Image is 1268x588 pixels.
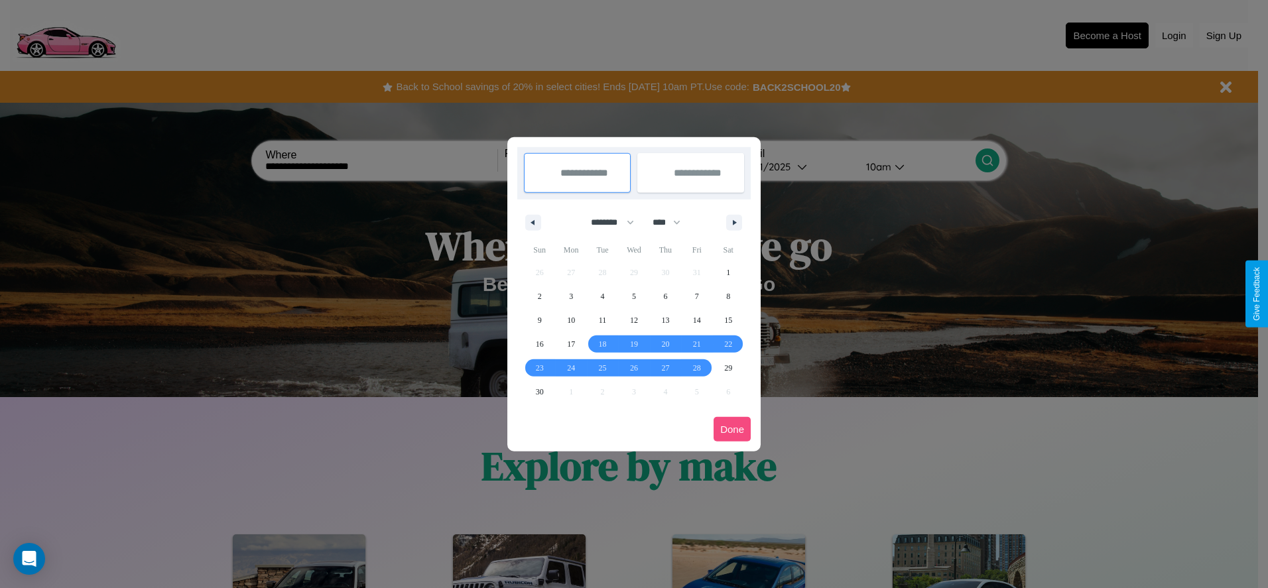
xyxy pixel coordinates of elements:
[536,380,544,404] span: 30
[599,332,607,356] span: 18
[555,284,586,308] button: 3
[713,332,744,356] button: 22
[1252,267,1261,321] div: Give Feedback
[13,543,45,575] div: Open Intercom Messenger
[650,239,681,261] span: Thu
[650,356,681,380] button: 27
[726,284,730,308] span: 8
[536,356,544,380] span: 23
[661,308,669,332] span: 13
[681,356,712,380] button: 28
[724,332,732,356] span: 22
[724,308,732,332] span: 15
[661,356,669,380] span: 27
[681,332,712,356] button: 21
[524,239,555,261] span: Sun
[538,284,542,308] span: 2
[650,284,681,308] button: 6
[524,332,555,356] button: 16
[538,308,542,332] span: 9
[632,284,636,308] span: 5
[681,284,712,308] button: 7
[650,308,681,332] button: 13
[713,308,744,332] button: 15
[630,356,638,380] span: 26
[524,284,555,308] button: 2
[714,417,751,441] button: Done
[618,239,649,261] span: Wed
[650,332,681,356] button: 20
[693,332,701,356] span: 21
[587,332,618,356] button: 18
[599,356,607,380] span: 25
[555,356,586,380] button: 24
[587,308,618,332] button: 11
[713,261,744,284] button: 1
[713,239,744,261] span: Sat
[601,284,605,308] span: 4
[630,332,638,356] span: 19
[661,332,669,356] span: 20
[618,332,649,356] button: 19
[567,308,575,332] span: 10
[713,284,744,308] button: 8
[713,356,744,380] button: 29
[693,308,701,332] span: 14
[681,239,712,261] span: Fri
[695,284,699,308] span: 7
[524,308,555,332] button: 9
[693,356,701,380] span: 28
[618,284,649,308] button: 5
[724,356,732,380] span: 29
[536,332,544,356] span: 16
[663,284,667,308] span: 6
[555,239,586,261] span: Mon
[587,239,618,261] span: Tue
[567,332,575,356] span: 17
[726,261,730,284] span: 1
[618,308,649,332] button: 12
[567,356,575,380] span: 24
[555,332,586,356] button: 17
[587,284,618,308] button: 4
[524,356,555,380] button: 23
[599,308,607,332] span: 11
[569,284,573,308] span: 3
[630,308,638,332] span: 12
[618,356,649,380] button: 26
[681,308,712,332] button: 14
[555,308,586,332] button: 10
[524,380,555,404] button: 30
[587,356,618,380] button: 25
